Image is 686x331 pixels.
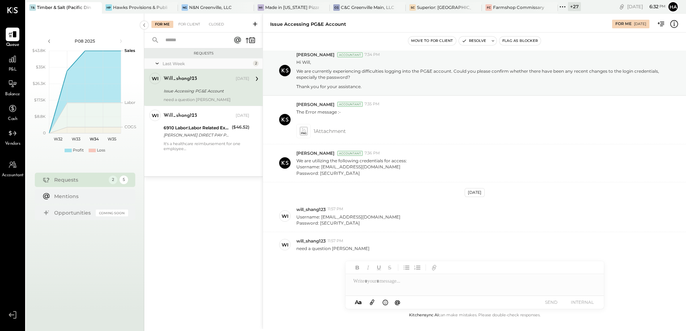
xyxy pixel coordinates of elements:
div: For Me [615,21,631,27]
span: will_shang123 [296,238,326,244]
div: Timber & Salt (Pacific Dining CA1 LLC) [37,4,91,10]
div: Requests [54,176,105,183]
div: Superior: [GEOGRAPHIC_DATA] [417,4,471,10]
text: W32 [54,136,62,141]
span: 11:57 PM [328,238,343,244]
div: Opportunities [54,209,92,216]
span: 1 Attachment [314,124,346,138]
div: HP [105,4,112,11]
div: Accountant [337,151,363,156]
div: 5 [119,176,128,184]
div: Hawks Provisions & Public House [113,4,167,10]
div: 2 [109,176,117,184]
span: [PERSON_NAME] [296,101,334,107]
text: W34 [89,136,99,141]
button: Aa [353,298,364,306]
text: $8.8K [34,114,46,119]
p: The Error message :- [296,109,341,121]
span: a [358,299,362,306]
div: T& [29,4,36,11]
div: copy link [618,3,625,10]
div: + 27 [568,2,581,11]
div: 2 [253,61,259,66]
div: Loss [97,148,105,153]
p: We are utilizing the following credentials for access: Username: [EMAIL_ADDRESS][DOMAIN_NAME] Pas... [296,158,407,176]
div: [DATE] [236,76,249,82]
div: C&C Greenville Main, LLC [341,4,394,10]
div: will_shang123 [164,75,197,82]
div: Made in [US_STATE] Pizza [GEOGRAPHIC_DATA] [265,4,319,10]
div: SC [409,4,416,11]
div: need a question [PERSON_NAME] [164,97,249,102]
button: Italic [363,263,373,272]
div: Requests [148,51,259,56]
a: Vendors [0,126,25,147]
div: 6910 Labor:Labor Related Expenses:Group Insurance [164,124,230,131]
p: We are currently experiencing difficulties logging into the PG&E account. Could you please confir... [296,68,661,80]
div: Coming Soon [96,210,128,216]
span: 11:57 PM [328,206,343,212]
div: Accountant [337,102,363,107]
a: Cash [0,102,25,123]
a: Accountant [0,158,25,179]
div: Farmshop Commissary [493,4,544,10]
text: Labor [124,100,135,105]
span: will_shang123 [296,206,326,212]
p: Thank you for your assistance. [296,83,661,90]
button: Add URL [429,263,439,272]
div: Accountant [337,52,363,57]
span: P&L [9,67,17,73]
span: Cash [8,116,17,123]
text: $43.8K [32,48,46,53]
span: Accountant [2,172,24,179]
div: [DATE] [627,3,666,10]
div: [PERSON_NAME] DIRECT PAY PHONE [GEOGRAPHIC_DATA] [164,131,230,139]
button: Strikethrough [385,263,394,272]
a: P&L [0,52,25,73]
span: @ [395,299,400,306]
span: [PERSON_NAME] [296,150,334,156]
button: Underline [374,263,384,272]
text: W33 [72,136,80,141]
text: $35K [36,64,46,69]
text: COGS [124,124,136,129]
text: Sales [124,48,135,53]
div: [DATE] [236,113,249,119]
div: CG [333,4,340,11]
span: 7:35 PM [365,101,380,107]
span: Vendors [5,141,20,147]
a: Balance [0,77,25,98]
span: 7:34 PM [365,52,380,58]
div: Issue Accessing PG&E Account [164,87,247,95]
text: $26.3K [33,81,46,86]
span: Balance [5,91,20,98]
div: wi [152,112,159,119]
button: Move to for client [408,37,456,45]
div: wi [152,75,159,82]
button: @ [393,298,403,307]
text: W35 [108,136,116,141]
div: will_shang123 [164,112,197,119]
button: Ha [667,1,679,13]
div: For Client [175,21,204,28]
div: NG [182,4,188,11]
div: Last Week [163,61,251,67]
div: Profit [73,148,84,153]
button: Resolve [459,37,489,45]
div: Mentions [54,193,124,200]
p: Hi Will, [296,59,661,65]
text: 0 [43,130,46,135]
button: Flag as Blocker [499,37,541,45]
div: Issue Accessing PG&E Account [270,21,346,28]
button: SEND [537,297,566,307]
text: $17.5K [34,97,46,102]
div: It's a healthcare reimbursement for one employee [164,141,249,151]
div: FC [485,4,492,11]
button: Unordered List [402,263,411,272]
span: [PERSON_NAME] [296,52,334,58]
a: Queue [0,28,25,48]
button: Ordered List [413,263,422,272]
button: INTERNAL [568,297,597,307]
span: 7:36 PM [365,150,380,156]
div: Mi [258,4,264,11]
